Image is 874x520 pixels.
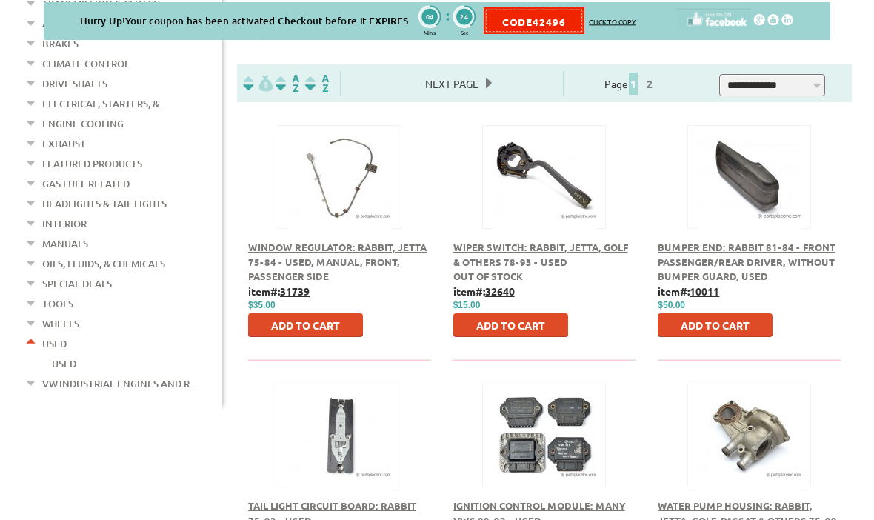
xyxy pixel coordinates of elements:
a: Tools [42,294,73,313]
a: Exhaust [42,134,86,153]
a: Electrical, Starters, &... [42,94,166,113]
span: $15.00 [453,300,481,310]
a: Featured Products [42,154,142,173]
a: Wiper Switch: Rabbit, Jetta, Golf & Others 78-93 - Used [453,241,628,268]
a: 2 [643,77,656,90]
div: CODE42496 [486,10,582,33]
span: Next Page [418,73,486,95]
a: VW Industrial Engines and R... [42,374,196,393]
u: 31739 [280,284,310,298]
a: Window Regulator: Rabbit, Jetta 75-84 - Used, Manual, Front, Passenger Side [248,241,427,282]
a: Special Deals [42,274,112,293]
img: Sort by Sales Rank [302,75,332,92]
img: Sort by Headline [273,75,302,92]
a: Manuals [42,234,88,253]
a: Accessories [42,14,104,33]
div: Mins [418,28,441,36]
a: Next Page [418,77,486,90]
span: Out of stock [453,270,523,282]
a: Headlights & Tail Lights [42,194,167,213]
img: facebook-custom.png [676,9,751,30]
img: filterpricelow.svg [243,75,273,92]
a: Wheels [42,314,79,333]
a: Bumper End: Rabbit 81-84 - Front Passenger/Rear Driver, Without Bumper Guard, USED [658,241,835,282]
b: item#: [248,284,310,298]
a: Gas Fuel Related [42,174,130,193]
div: Sec [453,28,476,36]
b: item#: [658,284,719,298]
b: item#: [453,284,515,298]
u: 10011 [690,284,719,298]
a: Interior [42,214,87,233]
div: Page [563,71,698,96]
div: 04 [420,7,440,27]
a: Climate Control [42,54,130,73]
div: Hurry Up!Your coupon has been activated Checkout before it EXPIRES [80,13,409,28]
div: 24 [455,7,475,27]
a: Used [42,334,67,353]
button: Add to Cart [453,313,568,337]
a: Brakes [42,34,79,53]
span: Add to Cart [476,319,545,332]
a: Engine Cooling [42,114,124,133]
span: $35.00 [248,300,276,310]
span: Add to Cart [681,319,750,332]
a: Oils, Fluids, & Chemicals [42,254,165,273]
span: 1 [629,73,638,95]
button: Add to Cart [248,313,363,337]
u: 32640 [485,284,515,298]
a: Used [52,354,76,373]
a: Drive Shafts [42,74,107,93]
p: Click to copy [582,16,636,26]
span: $50.00 [658,300,685,310]
button: Add to Cart [658,313,773,337]
span: Add to Cart [271,319,340,332]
